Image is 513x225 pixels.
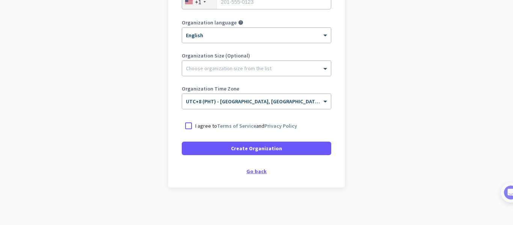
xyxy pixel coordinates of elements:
[195,122,297,130] p: I agree to and
[182,169,331,174] div: Go back
[182,20,237,25] label: Organization language
[231,145,282,152] span: Create Organization
[264,122,297,129] a: Privacy Policy
[182,142,331,155] button: Create Organization
[217,122,256,129] a: Terms of Service
[182,86,331,91] label: Organization Time Zone
[238,20,243,25] i: help
[182,53,331,58] label: Organization Size (Optional)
